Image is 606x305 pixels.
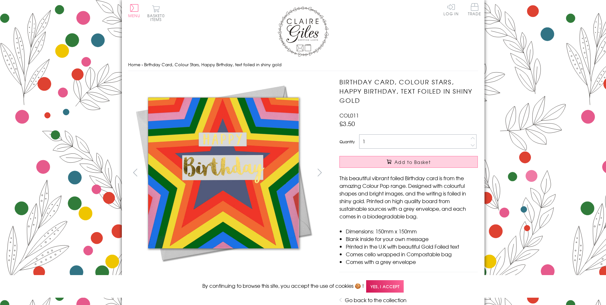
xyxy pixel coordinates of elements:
[142,61,143,67] span: ›
[339,111,359,119] span: COL011
[327,77,518,268] img: Birthday Card, Colour Stars, Happy Birthday, text foiled in shiny gold
[312,165,327,180] button: next
[128,58,478,71] nav: breadcrumbs
[394,159,431,165] span: Add to Basket
[468,3,481,16] span: Trade
[468,3,481,17] a: Trade
[339,156,478,168] button: Add to Basket
[128,61,140,67] a: Home
[150,13,165,22] span: 0 items
[339,119,355,128] span: £3.50
[147,5,165,21] button: Basket0 items
[346,227,478,235] li: Dimensions: 150mm x 150mm
[346,250,478,258] li: Comes cello wrapped in Compostable bag
[339,139,355,145] label: Quantity
[366,280,404,293] span: Yes, I accept
[128,4,141,18] button: Menu
[128,165,143,180] button: prev
[278,6,329,57] img: Claire Giles Greetings Cards
[128,13,141,18] span: Menu
[346,243,478,250] li: Printed in the U.K with beautiful Gold Foiled text
[144,61,282,67] span: Birthday Card, Colour Stars, Happy Birthday, text foiled in shiny gold
[346,258,478,266] li: Comes with a grey envelope
[346,235,478,243] li: Blank inside for your own message
[128,77,319,268] img: Birthday Card, Colour Stars, Happy Birthday, text foiled in shiny gold
[339,174,478,220] p: This beautiful vibrant foiled Birthday card is from the amazing Colour Pop range. Designed with c...
[443,3,459,16] a: Log In
[339,77,478,105] h1: Birthday Card, Colour Stars, Happy Birthday, text foiled in shiny gold
[345,296,407,304] a: Go back to the collection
